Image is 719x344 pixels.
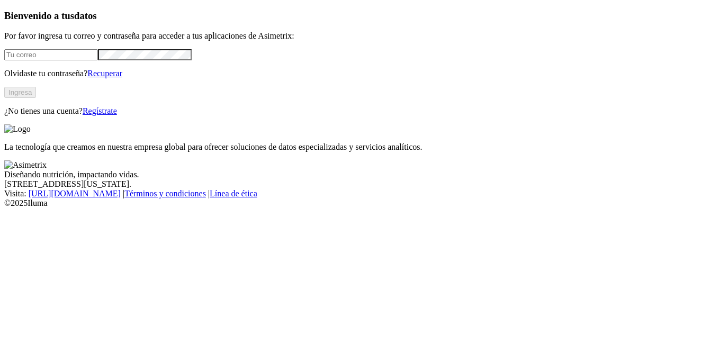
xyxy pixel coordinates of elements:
[4,49,98,60] input: Tu correo
[4,179,715,189] div: [STREET_ADDRESS][US_STATE].
[87,69,122,78] a: Recuperar
[4,170,715,179] div: Diseñando nutrición, impactando vidas.
[4,87,36,98] button: Ingresa
[4,142,715,152] p: La tecnología que creamos en nuestra empresa global para ofrecer soluciones de datos especializad...
[83,106,117,115] a: Regístrate
[4,160,47,170] img: Asimetrix
[4,106,715,116] p: ¿No tienes una cuenta?
[4,31,715,41] p: Por favor ingresa tu correo y contraseña para acceder a tus aplicaciones de Asimetrix:
[4,124,31,134] img: Logo
[29,189,121,198] a: [URL][DOMAIN_NAME]
[4,198,715,208] div: © 2025 Iluma
[124,189,206,198] a: Términos y condiciones
[4,10,715,22] h3: Bienvenido a tus
[4,189,715,198] div: Visita : | |
[210,189,257,198] a: Línea de ética
[4,69,715,78] p: Olvidaste tu contraseña?
[74,10,97,21] span: datos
